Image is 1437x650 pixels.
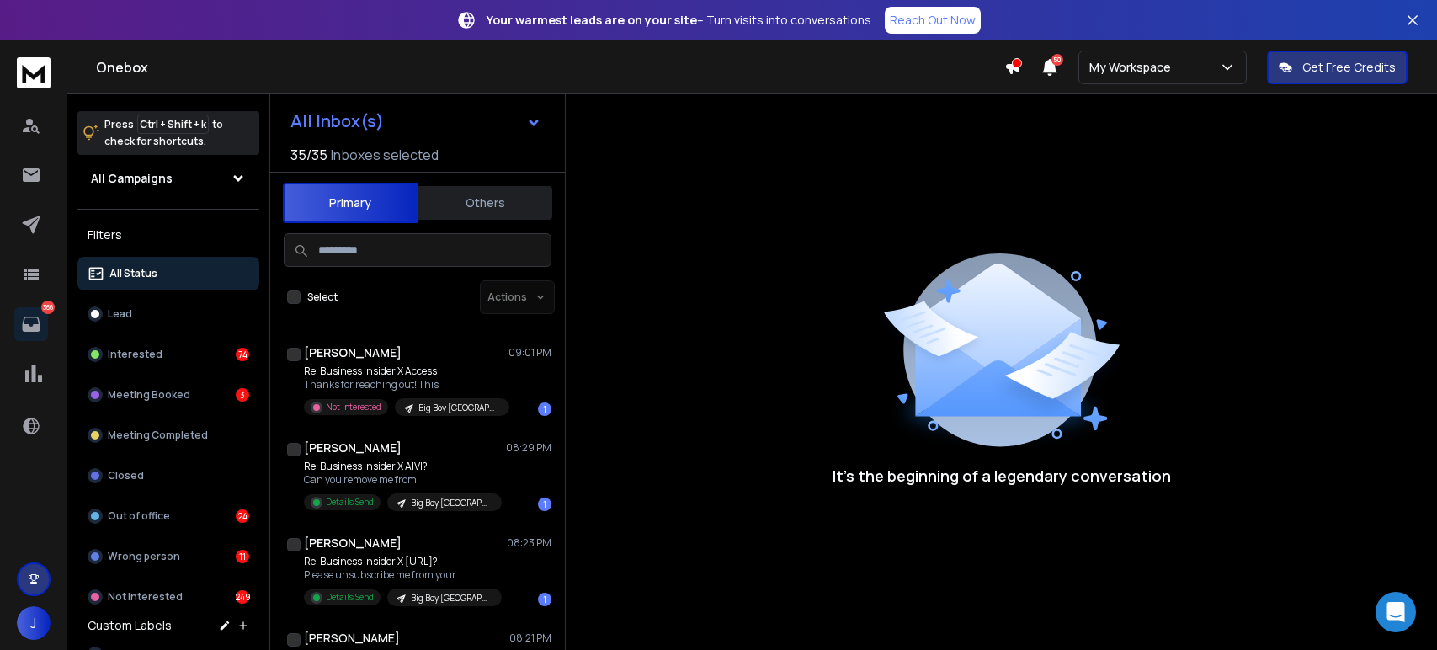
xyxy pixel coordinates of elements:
span: 35 / 35 [290,145,327,165]
p: Big Boy [GEOGRAPHIC_DATA] [411,497,492,509]
h1: [PERSON_NAME] [304,535,402,551]
p: Can you remove me from [304,473,502,487]
h1: All Campaigns [91,170,173,187]
p: Not Interested [326,401,381,413]
button: Primary [283,183,418,223]
p: Please unsubscribe me from your [304,568,502,582]
p: Interested [108,348,162,361]
p: Details Send [326,496,374,509]
p: All Status [109,267,157,280]
button: All Status [77,257,259,290]
p: It’s the beginning of a legendary conversation [833,464,1171,487]
button: Get Free Credits [1267,51,1408,84]
div: Open Intercom Messenger [1376,592,1416,632]
a: Reach Out Now [885,7,981,34]
p: Re: Business Insider X [URL]? [304,555,502,568]
div: 249 [236,590,249,604]
a: 366 [14,307,48,341]
div: 1 [538,402,551,416]
span: Ctrl + Shift + k [137,115,209,134]
h1: [PERSON_NAME] [304,440,402,456]
p: Out of office [108,509,170,523]
p: Wrong person [108,550,180,563]
h3: Filters [77,223,259,247]
button: Others [418,184,552,221]
p: Get Free Credits [1302,59,1396,76]
div: 1 [538,498,551,511]
button: Lead [77,297,259,331]
button: Meeting Booked3 [77,378,259,412]
p: Meeting Completed [108,429,208,442]
div: 11 [236,550,249,563]
span: 50 [1051,54,1063,66]
p: Re: Business Insider X Access [304,365,506,378]
p: – Turn visits into conversations [487,12,871,29]
button: All Campaigns [77,162,259,195]
div: 74 [236,348,249,361]
button: Meeting Completed [77,418,259,452]
button: All Inbox(s) [277,104,555,138]
p: 08:21 PM [509,631,551,645]
p: Reach Out Now [890,12,976,29]
button: J [17,606,51,640]
p: Meeting Booked [108,388,190,402]
p: 08:29 PM [506,441,551,455]
button: Out of office24 [77,499,259,533]
div: 1 [538,593,551,606]
h3: Custom Labels [88,617,172,634]
h1: Onebox [96,57,1004,77]
div: 24 [236,509,249,523]
p: Details Send [326,591,374,604]
h1: [PERSON_NAME] [304,630,400,647]
p: Big Boy [GEOGRAPHIC_DATA] [418,402,499,414]
p: Not Interested [108,590,183,604]
p: My Workspace [1089,59,1178,76]
label: Select [307,290,338,304]
h1: All Inbox(s) [290,113,384,130]
div: 3 [236,388,249,402]
h1: [PERSON_NAME] [304,344,402,361]
p: Thanks for reaching out! This [304,378,506,392]
button: Interested74 [77,338,259,371]
p: Closed [108,469,144,482]
p: 366 [41,301,55,314]
button: Not Interested249 [77,580,259,614]
p: Big Boy [GEOGRAPHIC_DATA] [411,592,492,605]
strong: Your warmest leads are on your site [487,12,697,28]
p: 08:23 PM [507,536,551,550]
p: 09:01 PM [508,346,551,360]
p: Re: Business Insider X AIVI? [304,460,502,473]
button: Wrong person11 [77,540,259,573]
p: Press to check for shortcuts. [104,116,223,150]
h3: Inboxes selected [331,145,439,165]
button: Closed [77,459,259,493]
p: Lead [108,307,132,321]
img: logo [17,57,51,88]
